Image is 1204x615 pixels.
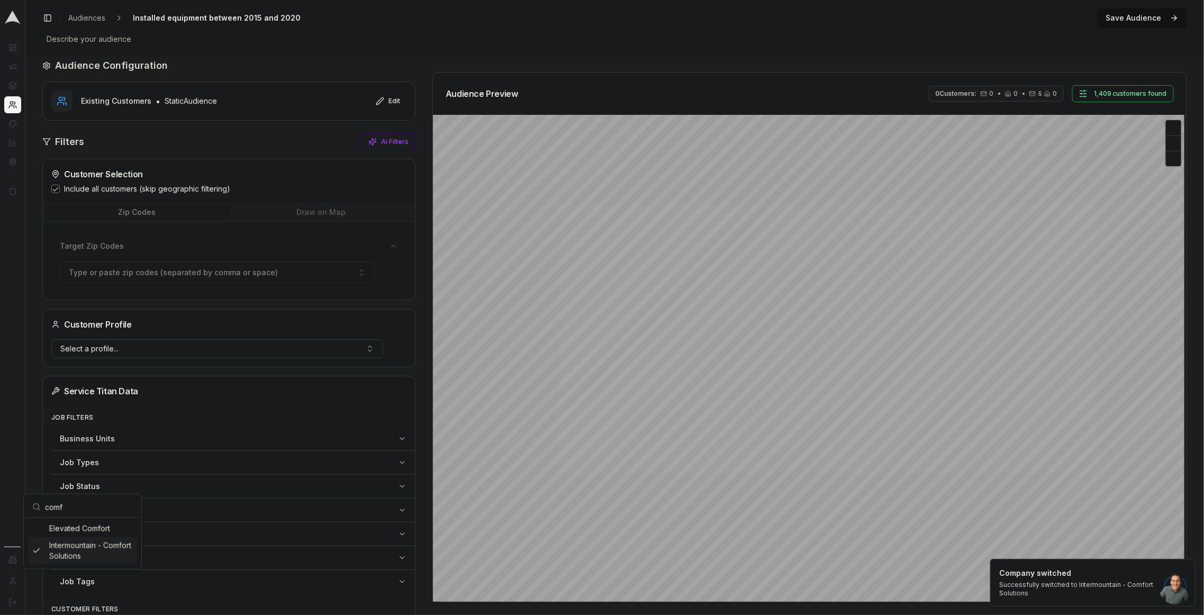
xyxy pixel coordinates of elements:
[369,93,406,110] button: Edit
[1013,89,1018,98] span: 0
[1053,89,1057,98] span: 0
[28,520,137,537] div: Elevated Comfort
[45,205,229,220] button: Zip Codes
[60,576,95,587] span: Job Tags
[51,413,93,421] span: Job Filters
[45,496,133,518] input: Search company...
[998,89,1001,98] span: •
[81,96,151,106] span: Existing Customers
[1098,8,1187,28] button: Save Audience
[433,115,1184,602] canvas: Map
[55,134,84,149] h2: Filters
[51,318,132,331] div: Customer Profile
[935,89,976,98] span: 0 Customers:
[68,13,105,23] span: Audiences
[999,581,1182,598] div: Successfully switched to Intermountain - Comfort Solutions
[26,518,139,567] div: Suggestions
[156,95,160,107] span: •
[51,168,406,180] div: Customer Selection
[1160,573,1191,604] div: Open chat
[1022,89,1025,98] span: •
[60,433,115,444] span: Business Units
[51,385,406,397] div: Service Titan Data
[1166,136,1181,151] span: Zoom out
[64,11,322,25] nav: breadcrumb
[989,89,993,98] span: 0
[436,586,483,599] a: Mapbox homepage
[1166,151,1181,166] button: Reset bearing to north
[42,32,135,47] span: Describe your audience
[1166,120,1181,135] button: Zoom in
[1164,152,1182,165] span: Reset bearing to north
[229,205,413,220] button: Draw on Map
[4,594,21,611] button: Log out
[446,89,518,98] div: Audience Preview
[60,457,99,468] span: Job Types
[28,537,137,565] div: Intermountain - Comfort Solutions
[60,343,119,354] span: Select a profile...
[999,568,1182,578] div: Company switched
[64,184,230,194] label: Include all customers (skip geographic filtering)
[165,96,217,106] span: Static Audience
[1072,85,1174,102] button: 1,409 customers found
[1166,135,1181,151] button: Zoom out
[1038,89,1042,98] span: &
[55,58,168,73] h2: Audience Configuration
[129,11,305,25] span: Installed equipment between 2015 and 2020
[60,481,100,492] span: Job Status
[51,605,119,613] span: Customer Filters
[60,241,124,251] span: Target Zip Codes
[381,138,409,146] span: AI Filters
[69,267,278,278] span: Type or paste zip codes (separated by comma or space)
